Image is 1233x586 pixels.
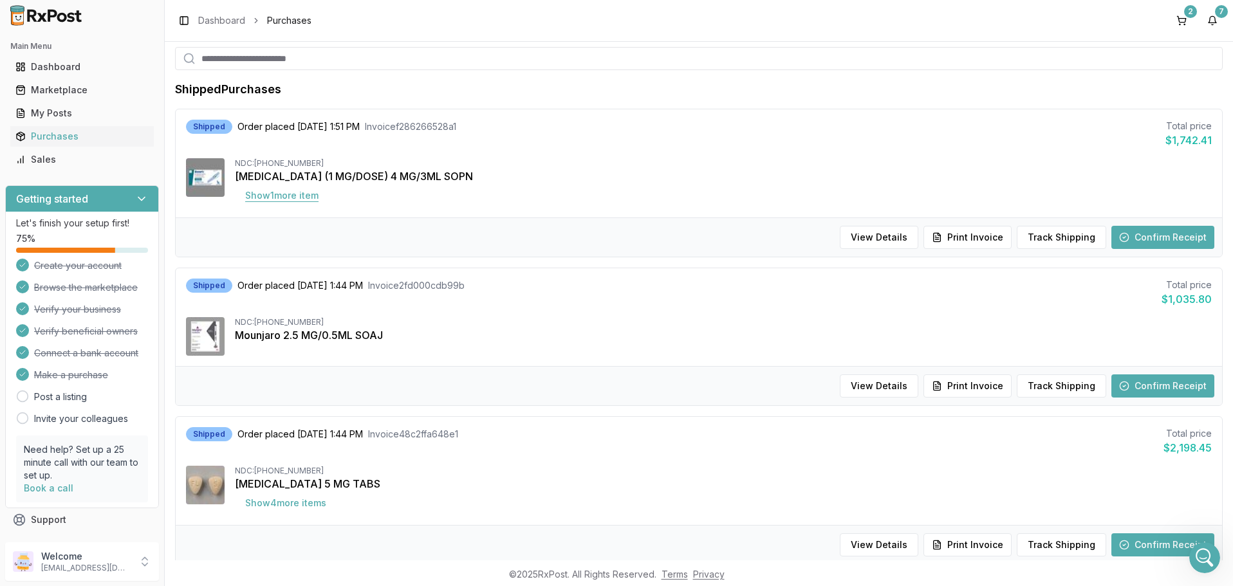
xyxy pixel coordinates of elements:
button: Show4more items [235,491,337,515]
div: NDC: [PHONE_NUMBER] [235,158,1212,169]
div: Mounjaro 2.5 MG/0.5ML SOAJ [235,327,1212,343]
div: [MEDICAL_DATA] (1 MG/DOSE) 4 MG/3ML SOPN [235,169,1212,184]
div: Roxy says… [10,179,247,259]
div: The team will get back to you on this. Our usual reply time is a few hours. You'll get replies he... [21,187,201,250]
a: Terms [662,569,688,580]
button: Dashboard [5,57,159,77]
img: Mounjaro 2.5 MG/0.5ML SOAJ [186,317,225,356]
span: Verify beneficial owners [34,325,138,338]
div: NDC: [PHONE_NUMBER] [235,466,1212,476]
button: My Posts [5,103,159,124]
div: $1,742.41 [1165,133,1212,148]
h1: [PERSON_NAME] [62,6,146,16]
h3: Getting started [16,191,88,206]
img: Ozempic (1 MG/DOSE) 4 MG/3ML SOPN [186,158,225,197]
div: 2 [1184,5,1197,18]
div: Total price [1163,427,1212,440]
div: The team will get back to you on this. Our usual reply time is a few hours.You'll get replies her... [10,179,211,258]
button: Gif picker [41,421,51,431]
span: Feedback [31,536,75,549]
a: Sales [10,148,154,171]
span: Make a purchase [34,369,108,381]
a: Dashboard [10,55,154,78]
span: Create your account [34,259,122,272]
nav: breadcrumb [198,14,311,27]
div: How do I view more than 15 entries per page? Very annoying. Would like all items on one page that... [57,82,237,132]
button: View Details [840,533,918,556]
button: Marketplace [5,80,159,100]
button: Confirm Receipt [1111,226,1214,249]
button: Print Invoice [923,533,1012,556]
div: Shipped [186,427,232,441]
span: Invoice 48c2ffa648e1 [368,428,458,441]
div: Shipped [186,279,232,293]
button: Emoji picker [20,421,30,432]
button: Confirm Receipt [1111,533,1214,556]
button: View Details [840,226,918,249]
div: You can continue the conversation on WhatsApp instead. [10,259,211,300]
span: Invoice f286266528a1 [365,120,456,133]
span: Order placed [DATE] 1:44 PM [237,279,363,292]
h2: Main Menu [10,41,154,51]
a: Book a call [24,482,73,493]
p: Welcome [41,550,131,563]
img: Profile image for Manuel [39,375,51,388]
div: Close [226,5,249,28]
div: How do I view more than 15 entries per page? Very annoying. Would like all items on one page that... [46,74,247,140]
button: Home [201,5,226,30]
div: Total price [1165,120,1212,133]
div: Roxy says… [10,301,247,373]
div: $2,198.45 [1163,440,1212,455]
div: Sales [15,153,149,166]
button: Upload attachment [61,421,71,431]
button: Sales [5,149,159,170]
h1: Shipped Purchases [175,80,281,98]
button: Send a message… [221,416,241,437]
div: Total price [1162,279,1212,291]
div: Continue on WhatsApp [10,301,190,363]
span: 75 % [16,232,35,245]
button: View Details [840,374,918,398]
textarea: Message… [11,394,246,416]
button: Confirm Receipt [1111,374,1214,398]
b: [EMAIL_ADDRESS][DOMAIN_NAME] [21,226,121,249]
a: Marketplace [10,78,154,102]
span: Verify your business [34,303,121,316]
button: Show1more item [235,184,329,207]
a: Invite your colleagues [34,412,128,425]
a: Purchases [10,125,154,148]
span: Connect a bank account [34,347,138,360]
img: User avatar [13,551,33,572]
div: I have an issue that's slowing me down [50,141,248,169]
div: I have an issue that's slowing me down [60,149,237,161]
a: My Posts [10,102,154,125]
p: Active 10h ago [62,16,125,29]
p: [EMAIL_ADDRESS][DOMAIN_NAME] [41,563,131,573]
button: Print Invoice [923,374,1012,398]
img: Bystolic 5 MG TABS [186,466,225,504]
div: [MEDICAL_DATA] 5 MG TABS [235,476,1212,491]
div: Richard says… [10,74,247,141]
a: Privacy [693,569,725,580]
a: 2 [1171,10,1192,31]
button: Continue on WhatsApp [34,320,166,345]
button: Feedback [5,531,159,554]
p: Let's finish your setup first! [16,217,148,230]
div: My Posts [15,107,149,120]
button: Support [5,508,159,531]
div: You can continue the conversation on WhatsApp instead. [21,267,201,292]
div: NDC: [PHONE_NUMBER] [235,317,1212,327]
div: Dashboard [15,60,149,73]
button: Print Invoice [923,226,1012,249]
div: Purchases [15,130,149,143]
div: joined the conversation [55,376,219,387]
div: Marketplace [15,84,149,96]
button: Purchases [5,126,159,147]
span: Browse the marketplace [34,281,138,294]
div: Shipped [186,120,232,134]
b: [PERSON_NAME] [55,377,127,386]
img: RxPost Logo [5,5,88,26]
iframe: Intercom live chat [1189,542,1220,573]
div: Richard says… [10,141,247,179]
div: $1,035.80 [1162,291,1212,307]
